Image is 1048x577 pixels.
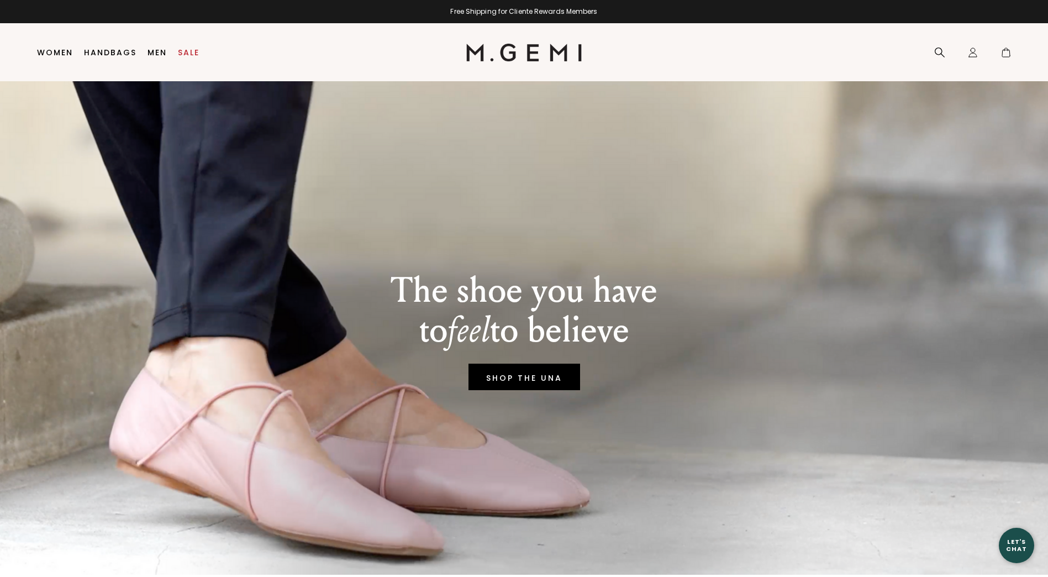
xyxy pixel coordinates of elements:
a: SHOP THE UNA [468,364,580,390]
a: Sale [178,48,199,57]
a: Women [37,48,73,57]
a: Men [148,48,167,57]
a: Handbags [84,48,136,57]
p: The shoe you have [391,271,657,311]
img: M.Gemi [466,44,582,61]
em: feel [447,309,490,352]
p: to to believe [391,311,657,350]
div: Let's Chat [999,538,1034,552]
